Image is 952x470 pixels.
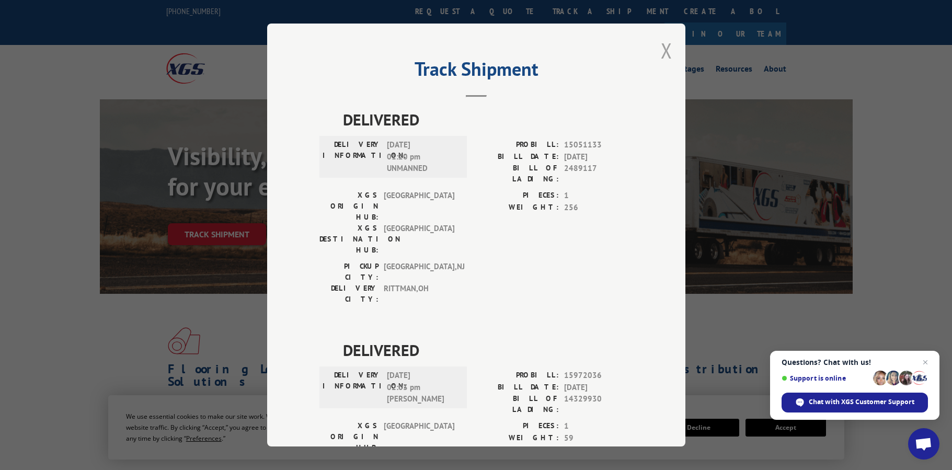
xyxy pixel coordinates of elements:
[564,393,633,415] span: 14329930
[782,358,928,366] span: Questions? Chat with us!
[384,223,454,256] span: [GEOGRAPHIC_DATA]
[387,370,457,405] span: [DATE] 02:03 pm [PERSON_NAME]
[564,420,633,432] span: 1
[476,163,559,185] label: BILL OF LADING:
[384,420,454,453] span: [GEOGRAPHIC_DATA]
[476,139,559,151] label: PROBILL:
[564,382,633,394] span: [DATE]
[476,370,559,382] label: PROBILL:
[476,202,559,214] label: WEIGHT:
[908,428,939,460] a: Open chat
[476,393,559,415] label: BILL OF LADING:
[661,37,672,64] button: Close modal
[564,151,633,163] span: [DATE]
[319,261,378,283] label: PICKUP CITY:
[564,163,633,185] span: 2489117
[319,190,378,223] label: XGS ORIGIN HUB:
[384,261,454,283] span: [GEOGRAPHIC_DATA] , NJ
[782,393,928,412] span: Chat with XGS Customer Support
[564,139,633,151] span: 15051133
[343,338,633,362] span: DELIVERED
[782,374,869,382] span: Support is online
[384,283,454,305] span: RITTMAN , OH
[323,370,382,405] label: DELIVERY INFORMATION:
[809,397,914,407] span: Chat with XGS Customer Support
[476,432,559,444] label: WEIGHT:
[384,190,454,223] span: [GEOGRAPHIC_DATA]
[564,432,633,444] span: 59
[476,420,559,432] label: PIECES:
[564,202,633,214] span: 256
[319,283,378,305] label: DELIVERY CITY:
[476,190,559,202] label: PIECES:
[564,190,633,202] span: 1
[476,382,559,394] label: BILL DATE:
[476,151,559,163] label: BILL DATE:
[323,139,382,175] label: DELIVERY INFORMATION:
[387,139,457,175] span: [DATE] 01:20 pm UNMANNED
[343,108,633,131] span: DELIVERED
[319,420,378,453] label: XGS ORIGIN HUB:
[564,370,633,382] span: 15972036
[319,62,633,82] h2: Track Shipment
[319,223,378,256] label: XGS DESTINATION HUB:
